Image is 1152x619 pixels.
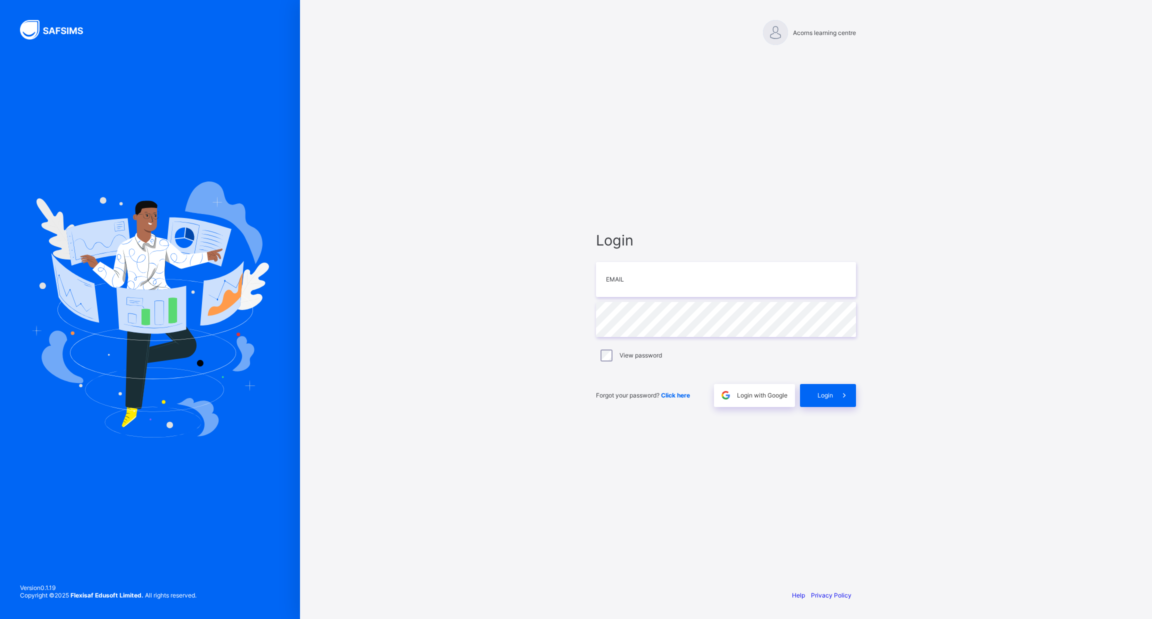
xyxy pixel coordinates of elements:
[20,20,95,39] img: SAFSIMS Logo
[596,391,690,399] span: Forgot your password?
[20,584,196,591] span: Version 0.1.19
[31,181,269,437] img: Hero Image
[661,391,690,399] a: Click here
[70,591,143,599] strong: Flexisaf Edusoft Limited.
[793,29,856,36] span: Acorns learning centre
[792,591,805,599] a: Help
[811,591,851,599] a: Privacy Policy
[817,391,833,399] span: Login
[737,391,787,399] span: Login with Google
[596,231,856,249] span: Login
[720,389,731,401] img: google.396cfc9801f0270233282035f929180a.svg
[619,351,662,359] label: View password
[20,591,196,599] span: Copyright © 2025 All rights reserved.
